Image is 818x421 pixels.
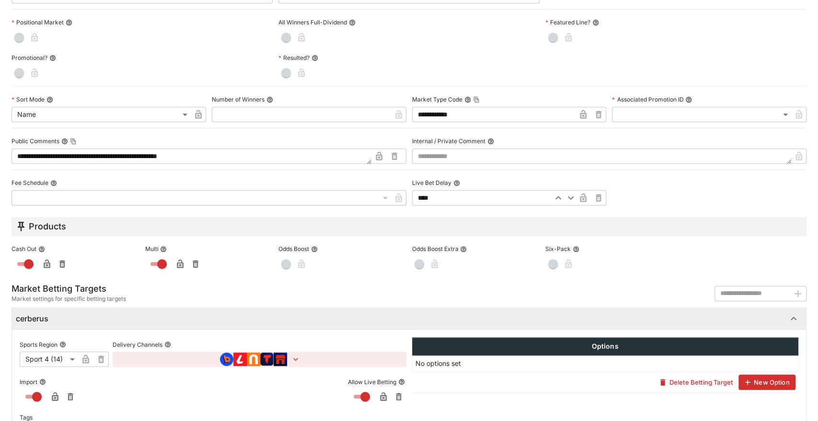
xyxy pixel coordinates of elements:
button: Positional Market [66,19,72,26]
p: Number of Winners [212,95,265,103]
div: Sport 4 (14) [20,352,78,367]
button: Number of Winners [266,96,273,103]
button: Fee Schedule [50,180,57,186]
p: Featured Line? [545,18,590,26]
p: Multi [145,245,158,253]
img: brand [233,353,247,366]
p: Odds Boost Extra [412,245,458,253]
button: Six-Pack [573,246,579,252]
button: Copy To Clipboard [70,138,77,145]
button: Sports Region [59,341,66,348]
button: Public CommentsCopy To Clipboard [61,138,68,145]
p: Cash Out [12,245,36,253]
th: Options [412,338,798,355]
p: Live Bet Delay [412,179,451,187]
p: Fee Schedule [12,179,48,187]
h5: Market Betting Targets [12,283,126,294]
p: Six-Pack [545,245,571,253]
img: brand [260,353,274,366]
p: Allow Live Betting [348,378,396,386]
p: Import [20,378,37,386]
img: brand [274,353,288,366]
p: All Winners Full-Dividend [278,18,347,26]
button: New Option [738,375,795,390]
p: Sports Region [20,341,58,349]
p: Public Comments [12,137,59,145]
p: Positional Market [12,18,64,26]
td: No options set [412,355,798,372]
p: Resulted? [278,54,310,62]
button: Internal / Private Comment [487,138,494,145]
p: Delivery Channels [113,341,162,349]
div: Name [12,107,191,122]
h5: Products [29,221,66,232]
button: Cash Out [38,246,45,252]
button: Market Type CodeCopy To Clipboard [464,96,471,103]
button: All Winners Full-Dividend [349,19,356,26]
button: Promotional? [49,55,56,61]
button: Featured Line? [592,19,599,26]
button: Allow Live Betting [398,378,405,385]
button: Sort Mode [46,96,53,103]
p: Internal / Private Comment [412,137,485,145]
img: brand [220,353,233,366]
button: Odds Boost [311,246,318,252]
p: Odds Boost [278,245,309,253]
button: Copy To Clipboard [473,96,480,103]
p: Promotional? [12,54,47,62]
h6: cerberus [16,314,48,324]
p: Associated Promotion ID [612,95,683,103]
button: Odds Boost Extra [460,246,467,252]
button: Import [39,378,46,385]
button: Delivery Channels [164,341,171,348]
button: Associated Promotion ID [685,96,692,103]
p: Market Type Code [412,95,462,103]
span: Market settings for specific betting targets [12,294,126,304]
button: Delete Betting Target [654,375,738,390]
img: brand [247,353,260,366]
button: Resulted? [311,55,318,61]
button: Live Bet Delay [453,180,460,186]
p: Sort Mode [12,95,45,103]
button: Multi [160,246,167,252]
